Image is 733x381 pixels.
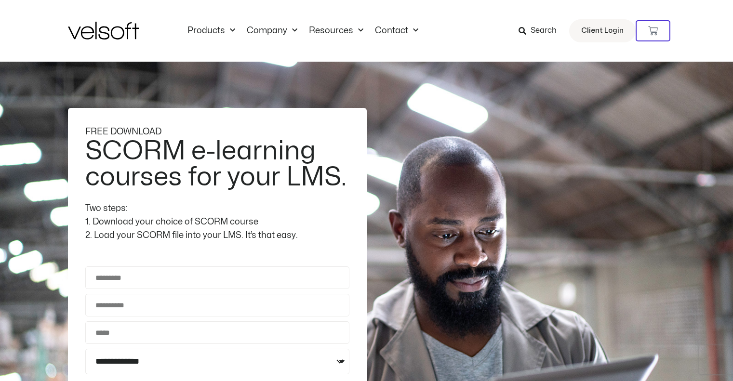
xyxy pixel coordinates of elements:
div: Two steps: [85,202,349,215]
div: 1. Download your choice of SCORM course [85,215,349,229]
span: Client Login [581,25,624,37]
span: Search [531,25,557,37]
a: Client Login [569,19,636,42]
div: FREE DOWNLOAD [85,125,349,139]
a: ProductsMenu Toggle [182,26,241,36]
a: ContactMenu Toggle [369,26,424,36]
a: CompanyMenu Toggle [241,26,303,36]
div: 2. Load your SCORM file into your LMS. It’s that easy. [85,229,349,242]
a: ResourcesMenu Toggle [303,26,369,36]
a: Search [519,23,563,39]
nav: Menu [182,26,424,36]
h2: SCORM e-learning courses for your LMS. [85,138,347,190]
img: Velsoft Training Materials [68,22,139,39]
